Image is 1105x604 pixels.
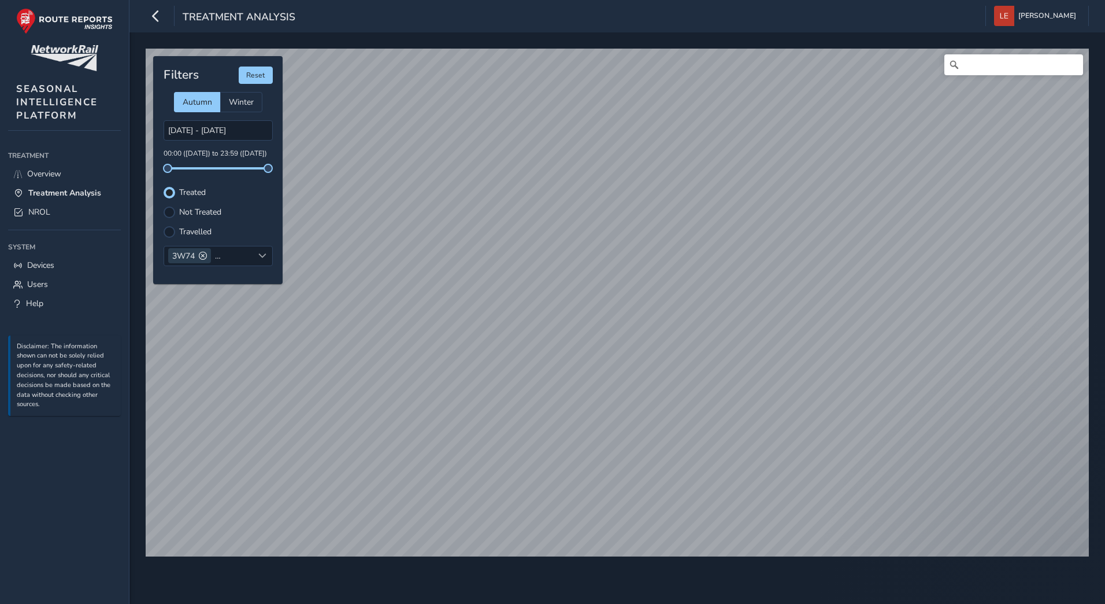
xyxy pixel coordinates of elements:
[183,97,212,108] span: Autumn
[183,10,295,26] span: Treatment Analysis
[1018,6,1076,26] span: [PERSON_NAME]
[1066,565,1093,592] iframe: Intercom live chat
[164,68,199,82] h4: Filters
[16,8,113,34] img: rr logo
[8,164,121,183] a: Overview
[179,189,206,197] label: Treated
[8,294,121,313] a: Help
[8,202,121,222] a: NROL
[26,298,43,309] span: Help
[16,82,98,122] span: SEASONAL INTELLIGENCE PLATFORM
[172,251,195,262] span: 3W74
[8,147,121,164] div: Treatment
[146,49,1089,557] canvas: Map
[28,207,50,218] span: NROL
[229,97,254,108] span: Winter
[219,251,238,262] span: 3S78
[179,228,212,236] label: Travelled
[944,54,1083,75] input: Search
[220,92,262,112] div: Winter
[17,342,115,410] p: Disclaimer: The information shown can not be solely relied upon for any safety-related decisions,...
[179,208,221,216] label: Not Treated
[27,279,48,290] span: Users
[28,187,101,198] span: Treatment Analysis
[8,275,121,294] a: Users
[164,149,273,159] p: 00:00 ([DATE]) to 23:59 ([DATE])
[994,6,1014,26] img: diamond-layout
[8,256,121,275] a: Devices
[174,92,220,112] div: Autumn
[8,238,121,256] div: System
[31,45,98,71] img: customer logo
[239,67,273,84] button: Reset
[27,260,54,271] span: Devices
[8,183,121,202] a: Treatment Analysis
[994,6,1080,26] button: [PERSON_NAME]
[27,168,61,179] span: Overview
